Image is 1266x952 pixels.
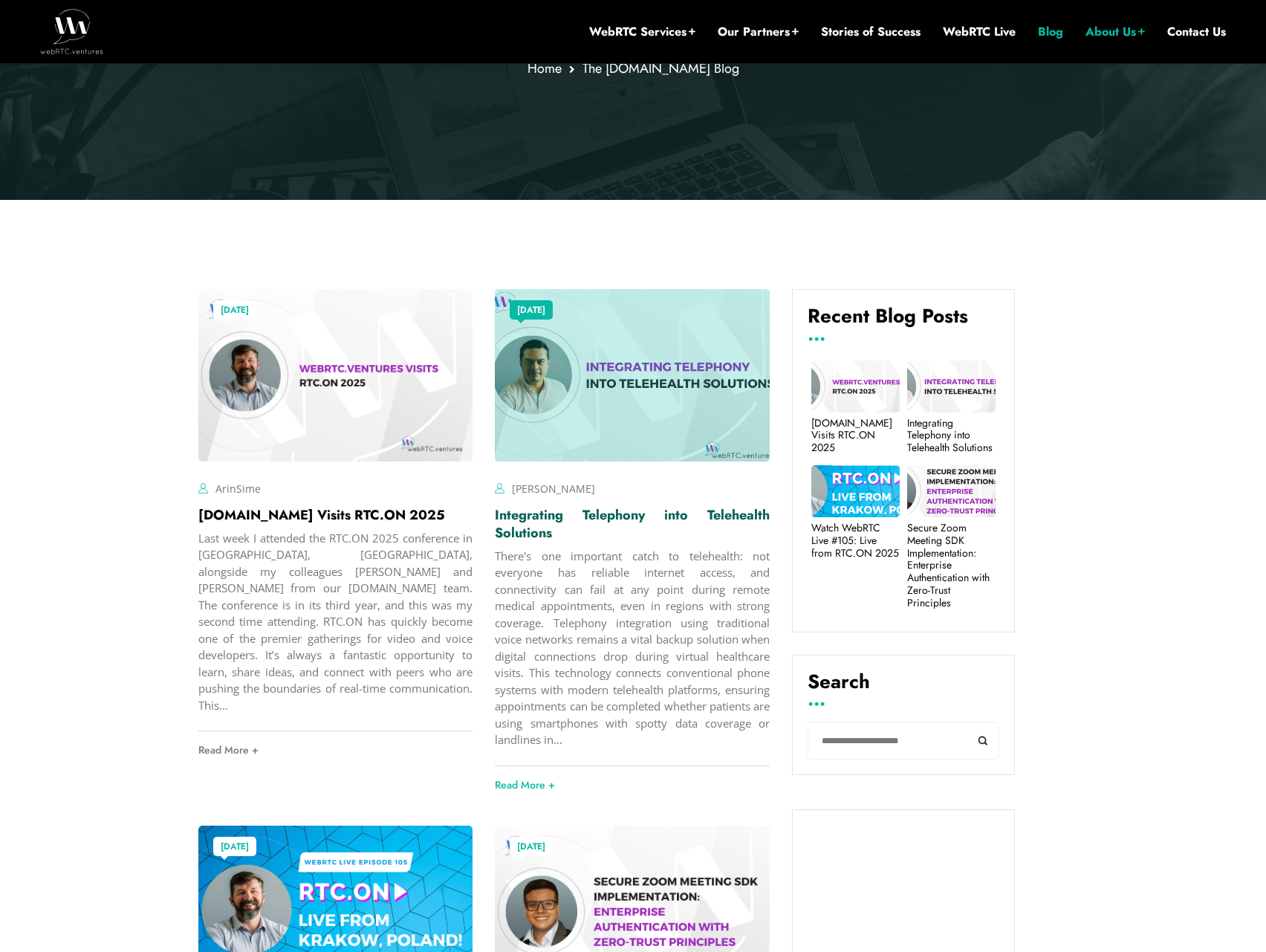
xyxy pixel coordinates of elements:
[811,417,900,454] a: [DOMAIN_NAME] Visits RTC.ON 2025
[198,505,445,525] a: [DOMAIN_NAME] Visits RTC.ON 2025
[527,59,562,78] a: Home
[943,24,1016,40] a: WebRTC Live
[198,731,473,768] a: Read More +
[718,24,799,40] a: Our Partners
[907,522,996,609] a: Secure Zoom Meeting SDK Implementation: Enterprise Authentication with Zero-Trust Principles
[510,300,553,320] a: [DATE]
[495,766,770,803] a: Read More +
[495,505,770,543] a: Integrating Telephony into Telehealth Solutions
[589,24,695,40] a: WebRTC Services
[495,548,770,748] div: There's one important catch to telehealth: not everyone has reliable internet access, and connect...
[198,289,473,461] img: image
[582,59,739,78] span: The [DOMAIN_NAME] Blog
[808,305,999,339] h4: Recent Blog Posts
[907,417,996,454] a: Integrating Telephony into Telehealth Solutions
[40,9,103,54] img: WebRTC.ventures
[213,837,256,856] a: [DATE]
[198,530,473,714] div: Last week I attended the RTC.ON 2025 conference in [GEOGRAPHIC_DATA], [GEOGRAPHIC_DATA], alongsid...
[510,837,553,856] a: [DATE]
[512,482,595,496] a: [PERSON_NAME]
[811,522,900,559] a: Watch WebRTC Live #105: Live from RTC.ON 2025
[1085,24,1145,40] a: About Us
[213,300,256,320] a: [DATE]
[215,482,261,496] a: ArinSime
[1167,24,1226,40] a: Contact Us
[1038,24,1063,40] a: Blog
[966,722,999,760] button: Search
[808,670,999,705] label: Search
[821,24,921,40] a: Stories of Success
